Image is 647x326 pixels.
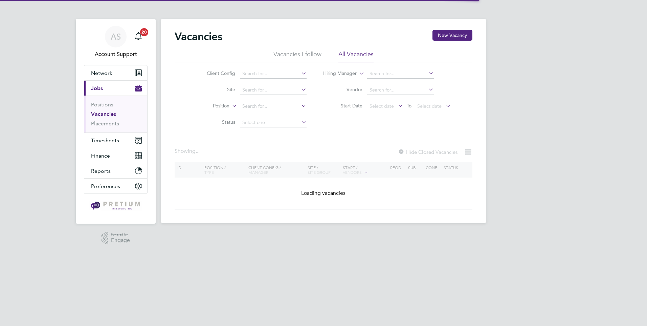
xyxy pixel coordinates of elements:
[132,26,145,47] a: 20
[84,148,147,163] button: Finance
[89,201,142,211] img: pretium-logo-retina.png
[111,238,130,243] span: Engage
[91,70,112,76] span: Network
[240,69,307,79] input: Search for...
[102,232,130,245] a: Powered byEngage
[175,148,201,155] div: Showing
[91,111,116,117] a: Vacancies
[111,232,130,238] span: Powered by
[91,101,113,108] a: Positions
[196,86,235,93] label: Site
[240,102,307,111] input: Search for...
[417,103,442,109] span: Select date
[84,201,148,211] a: Go to home page
[76,19,156,224] nav: Main navigation
[91,183,120,189] span: Preferences
[84,163,147,178] button: Reports
[240,118,307,127] input: Select one
[175,30,222,43] h2: Vacancies
[91,168,111,174] span: Reports
[398,149,458,155] label: Hide Closed Vacancies
[323,103,362,109] label: Start Date
[370,103,394,109] span: Select date
[191,103,229,109] label: Position
[91,120,119,127] a: Placements
[338,50,374,62] li: All Vacancies
[432,30,472,41] button: New Vacancy
[84,26,148,58] a: ASAccount Support
[84,96,147,133] div: Jobs
[84,133,147,148] button: Timesheets
[91,137,119,144] span: Timesheets
[84,179,147,193] button: Preferences
[240,85,307,95] input: Search for...
[196,119,235,125] label: Status
[367,85,434,95] input: Search for...
[318,70,357,77] label: Hiring Manager
[111,32,121,41] span: AS
[91,152,110,159] span: Finance
[140,28,148,36] span: 20
[91,85,103,91] span: Jobs
[405,101,414,110] span: To
[84,65,147,80] button: Network
[323,86,362,93] label: Vendor
[84,81,147,96] button: Jobs
[196,70,235,76] label: Client Config
[273,50,321,62] li: Vacancies I follow
[196,148,200,155] span: ...
[367,69,434,79] input: Search for...
[84,50,148,58] span: Account Support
